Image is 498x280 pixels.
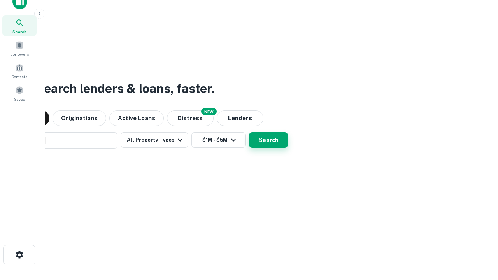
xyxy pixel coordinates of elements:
button: Search [249,132,288,148]
a: Contacts [2,60,37,81]
button: All Property Types [121,132,188,148]
a: Search [2,15,37,36]
span: Search [12,28,26,35]
button: Active Loans [109,110,164,126]
iframe: Chat Widget [459,218,498,255]
span: Borrowers [10,51,29,57]
button: $1M - $5M [191,132,246,148]
span: Contacts [12,73,27,80]
h3: Search lenders & loans, faster. [35,79,214,98]
div: NEW [201,108,217,115]
span: Saved [14,96,25,102]
a: Borrowers [2,38,37,59]
button: Lenders [217,110,263,126]
a: Saved [2,83,37,104]
button: Originations [53,110,106,126]
button: Search distressed loans with lien and other non-mortgage details. [167,110,214,126]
